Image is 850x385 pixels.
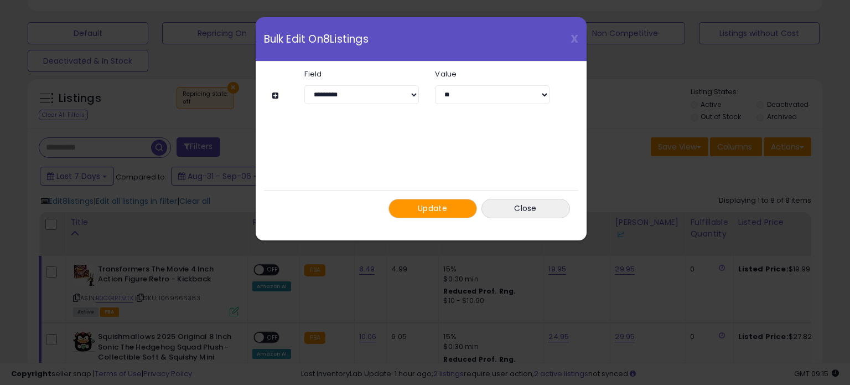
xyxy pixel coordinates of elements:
label: Field [296,70,427,78]
button: Close [481,199,570,218]
span: X [571,31,578,47]
label: Value [427,70,557,78]
span: Update [418,203,447,214]
span: Bulk Edit On 8 Listings [264,34,369,44]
